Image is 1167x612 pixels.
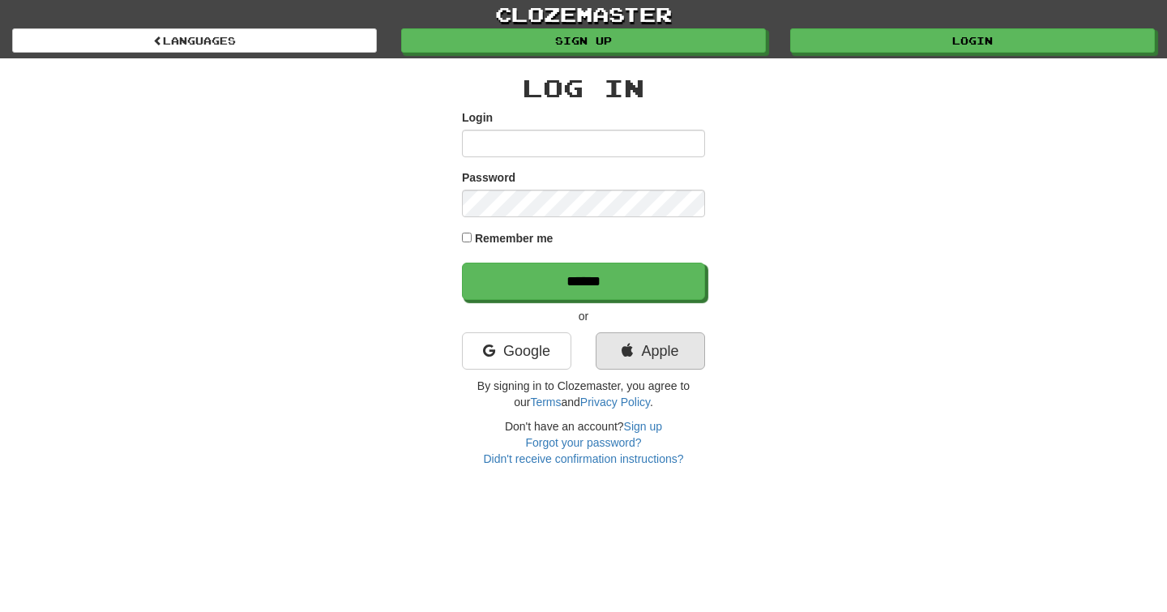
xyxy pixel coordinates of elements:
[580,396,650,409] a: Privacy Policy
[462,308,705,324] p: or
[462,75,705,101] h2: Log In
[462,418,705,467] div: Don't have an account?
[462,378,705,410] p: By signing in to Clozemaster, you agree to our and .
[462,169,515,186] label: Password
[462,109,493,126] label: Login
[530,396,561,409] a: Terms
[525,436,641,449] a: Forgot your password?
[401,28,766,53] a: Sign up
[12,28,377,53] a: Languages
[475,230,554,246] label: Remember me
[596,332,705,370] a: Apple
[483,452,683,465] a: Didn't receive confirmation instructions?
[790,28,1155,53] a: Login
[462,332,571,370] a: Google
[624,420,662,433] a: Sign up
